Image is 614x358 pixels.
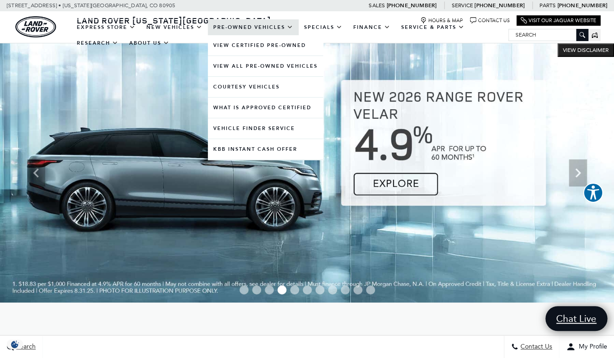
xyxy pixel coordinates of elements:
[208,139,323,159] a: KBB Instant Cash Offer
[5,339,25,349] img: Opt-Out Icon
[315,285,324,294] span: Go to slide 7
[386,2,436,9] a: [PHONE_NUMBER]
[366,285,375,294] span: Go to slide 11
[509,29,588,40] input: Search
[15,16,56,37] img: Land Rover
[539,2,556,9] span: Parts
[141,19,208,35] a: New Vehicles
[583,183,603,203] button: Explore your accessibility options
[474,2,525,9] a: [PHONE_NUMBER]
[558,43,614,57] button: VIEW DISCLAIMER
[520,17,596,24] a: Visit Our Jaguar Website
[71,19,508,51] nav: Main Navigation
[341,285,350,294] span: Go to slide 9
[7,2,175,9] a: [STREET_ADDRESS] • [US_STATE][GEOGRAPHIC_DATA], CO 80905
[369,2,385,9] span: Sales
[71,35,124,51] a: Research
[299,19,348,35] a: Specials
[208,118,323,139] a: Vehicle Finder Service
[545,306,607,331] a: Chat Live
[5,339,25,349] section: Click to Open Cookie Consent Modal
[583,183,603,205] aside: Accessibility Help Desk
[328,285,337,294] span: Go to slide 8
[303,285,312,294] span: Go to slide 6
[420,17,463,24] a: Hours & Map
[208,77,323,97] a: Courtesy Vehicles
[208,35,323,56] a: View Certified Pre-Owned
[563,46,609,54] span: VIEW DISCLAIMER
[575,343,607,351] span: My Profile
[77,15,271,26] span: Land Rover [US_STATE][GEOGRAPHIC_DATA]
[451,2,473,9] span: Service
[396,19,470,35] a: Service & Parts
[15,16,56,37] a: land-rover
[265,285,274,294] span: Go to slide 3
[252,285,261,294] span: Go to slide 2
[290,285,299,294] span: Go to slide 5
[71,19,141,35] a: EXPRESS STORE
[348,19,396,35] a: Finance
[470,17,510,24] a: Contact Us
[557,2,607,9] a: [PHONE_NUMBER]
[552,312,601,325] span: Chat Live
[277,285,286,294] span: Go to slide 4
[208,19,299,35] a: Pre-Owned Vehicles
[208,56,323,76] a: View All Pre-Owned Vehicles
[559,335,614,358] button: Open user profile menu
[569,159,587,186] div: Next
[71,15,277,26] a: Land Rover [US_STATE][GEOGRAPHIC_DATA]
[27,159,45,186] div: Previous
[208,98,323,118] a: What Is Approved Certified
[239,285,248,294] span: Go to slide 1
[518,343,552,351] span: Contact Us
[124,35,175,51] a: About Us
[353,285,362,294] span: Go to slide 10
